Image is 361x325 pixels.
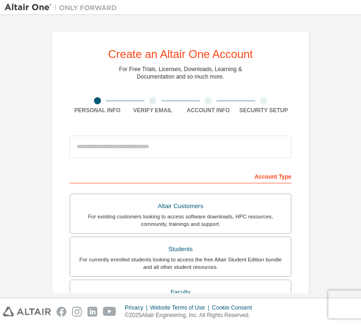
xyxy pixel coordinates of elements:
div: Students [76,243,285,256]
p: © 2025 Altair Engineering, Inc. All Rights Reserved. [125,311,258,319]
div: For currently enrolled students looking to access the free Altair Student Edition bundle and all ... [76,256,285,271]
div: Create an Altair One Account [108,49,253,60]
div: Account Info [180,107,236,114]
img: youtube.svg [103,307,116,317]
div: Altair Customers [76,200,285,213]
div: Personal Info [70,107,125,114]
div: Account Type [70,168,291,183]
div: Privacy [125,304,150,311]
img: altair_logo.svg [3,307,51,317]
div: For existing customers looking to access software downloads, HPC resources, community, trainings ... [76,213,285,228]
div: Security Setup [236,107,292,114]
div: Verify Email [125,107,181,114]
div: Cookie Consent [212,304,257,311]
img: linkedin.svg [87,307,97,317]
img: Altair One [5,3,122,12]
div: Website Terms of Use [150,304,212,311]
div: Faculty [76,286,285,299]
div: For Free Trials, Licenses, Downloads, Learning & Documentation and so much more. [119,65,242,80]
img: instagram.svg [72,307,82,317]
img: facebook.svg [57,307,66,317]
